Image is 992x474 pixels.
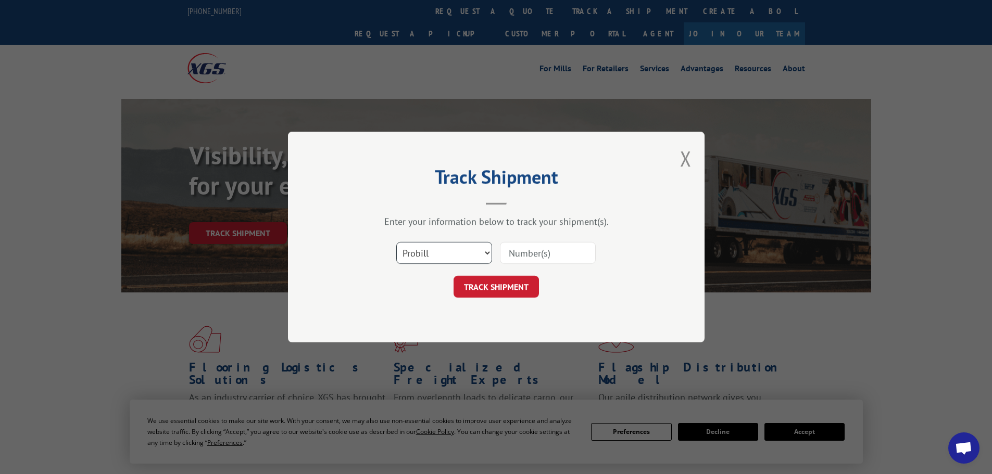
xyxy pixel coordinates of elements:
[680,145,692,172] button: Close modal
[948,432,980,464] div: Open chat
[454,276,539,298] button: TRACK SHIPMENT
[500,242,596,264] input: Number(s)
[340,170,652,189] h2: Track Shipment
[340,215,652,227] div: Enter your information below to track your shipment(s).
